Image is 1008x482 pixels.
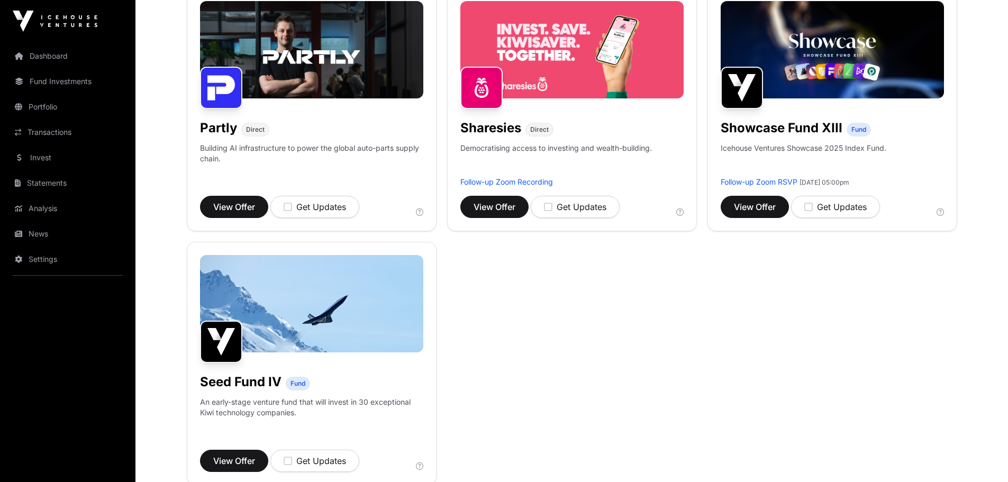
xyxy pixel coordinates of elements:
span: Fund [290,379,305,388]
img: Partly [200,67,242,109]
span: View Offer [213,201,255,213]
p: Icehouse Ventures Showcase 2025 Index Fund. [721,143,886,153]
p: Democratising access to investing and wealth-building. [460,143,652,177]
p: An early-stage venture fund that will invest in 30 exceptional Kiwi technology companies. [200,397,423,418]
span: Fund [851,125,866,134]
div: Get Updates [284,454,346,467]
img: image-1600x800.jpg [200,255,423,352]
a: Analysis [8,197,127,220]
img: Icehouse Ventures Logo [13,11,97,32]
img: Showcase-Fund-Banner-1.jpg [721,1,944,98]
span: Direct [530,125,549,134]
iframe: Chat Widget [955,431,1008,482]
p: Building AI infrastructure to power the global auto-parts supply chain. [200,143,423,177]
a: Follow-up Zoom RSVP [721,177,797,186]
span: View Offer [734,201,776,213]
a: Dashboard [8,44,127,68]
img: Sharesies-Banner.jpg [460,1,684,98]
img: Sharesies [460,67,503,109]
a: Settings [8,248,127,271]
a: Statements [8,171,127,195]
img: Showcase Fund XIII [721,67,763,109]
a: Invest [8,146,127,169]
button: View Offer [460,196,529,218]
button: Get Updates [270,196,359,218]
span: Direct [246,125,265,134]
button: View Offer [200,196,268,218]
button: Get Updates [270,450,359,472]
button: Get Updates [531,196,620,218]
button: View Offer [721,196,789,218]
span: [DATE] 05:00pm [800,178,849,186]
button: View Offer [200,450,268,472]
a: Transactions [8,121,127,144]
img: Partly-Banner.jpg [200,1,423,98]
a: News [8,222,127,245]
span: View Offer [474,201,515,213]
h1: Partly [200,120,237,137]
button: Get Updates [791,196,880,218]
div: Get Updates [284,201,346,213]
div: Get Updates [544,201,606,213]
a: Portfolio [8,95,127,119]
h1: Showcase Fund XIII [721,120,842,137]
h1: Sharesies [460,120,521,137]
a: Follow-up Zoom Recording [460,177,553,186]
a: Fund Investments [8,70,127,93]
span: View Offer [213,454,255,467]
div: Get Updates [804,201,867,213]
h1: Seed Fund IV [200,374,281,390]
img: Seed Fund IV [200,321,242,363]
